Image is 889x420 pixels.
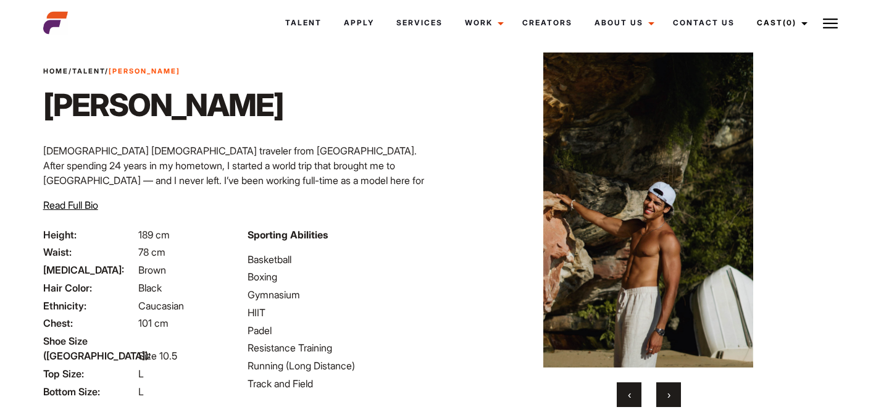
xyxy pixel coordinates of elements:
a: Apply [333,6,385,40]
li: Basketball [248,252,437,267]
span: / / [43,66,180,77]
span: Previous [628,388,631,401]
li: Running (Long Distance) [248,358,437,373]
span: Brown [138,264,166,276]
p: [DEMOGRAPHIC_DATA] [DEMOGRAPHIC_DATA] traveler from [GEOGRAPHIC_DATA]. After spending 24 years in... [43,143,437,203]
span: L [138,367,144,380]
button: Read Full Bio [43,198,98,212]
a: Talent [274,6,333,40]
span: Top Size: [43,366,136,381]
span: (0) [783,18,796,27]
li: Boxing [248,269,437,284]
span: Ethnicity: [43,298,136,313]
span: Hair Color: [43,280,136,295]
span: Chest: [43,316,136,330]
a: Talent [72,67,105,75]
a: Cast(0) [746,6,815,40]
span: Size 10.5 [138,350,177,362]
span: [MEDICAL_DATA]: [43,262,136,277]
li: Resistance Training [248,340,437,355]
a: Work [454,6,511,40]
li: Track and Field [248,376,437,391]
span: Shoe Size ([GEOGRAPHIC_DATA]): [43,334,136,363]
strong: Sporting Abilities [248,229,328,241]
span: Waist: [43,245,136,259]
img: cropped-aefm-brand-fav-22-square.png [43,10,68,35]
a: About Us [583,6,662,40]
a: Home [43,67,69,75]
span: Black [138,282,162,294]
span: L [138,385,144,398]
a: Creators [511,6,583,40]
span: Read Full Bio [43,199,98,211]
span: 189 cm [138,229,170,241]
span: Height: [43,227,136,242]
li: HIIT [248,305,437,320]
a: Services [385,6,454,40]
a: Contact Us [662,6,746,40]
span: Next [667,388,670,401]
strong: [PERSON_NAME] [109,67,180,75]
h1: [PERSON_NAME] [43,86,283,124]
span: Bottom Size: [43,384,136,399]
li: Padel [248,323,437,338]
span: 78 cm [138,246,165,258]
li: Gymnasium [248,287,437,302]
img: Burger icon [823,16,838,31]
span: Caucasian [138,300,184,312]
span: 101 cm [138,317,169,329]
